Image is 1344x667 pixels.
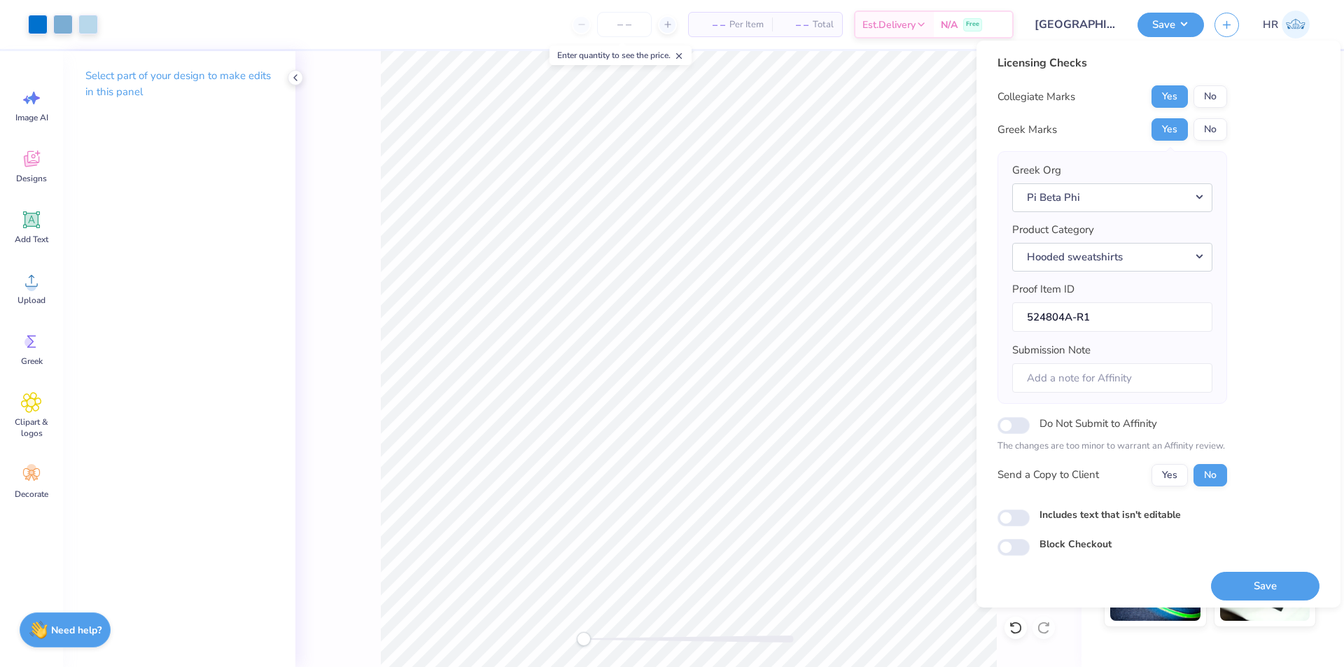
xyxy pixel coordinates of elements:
[941,17,958,32] span: N/A
[15,234,48,245] span: Add Text
[1012,162,1061,178] label: Greek Org
[1137,13,1204,37] button: Save
[549,45,692,65] div: Enter quantity to see the price.
[17,295,45,306] span: Upload
[1012,281,1074,297] label: Proof Item ID
[1012,243,1212,272] button: Hooded sweatshirts
[997,55,1227,71] div: Licensing Checks
[597,12,652,37] input: – –
[51,624,101,637] strong: Need help?
[1151,464,1188,486] button: Yes
[21,356,43,367] span: Greek
[1193,118,1227,141] button: No
[1012,183,1212,212] button: Pi Beta Phi
[729,17,764,32] span: Per Item
[997,89,1075,105] div: Collegiate Marks
[1263,17,1278,33] span: HR
[997,122,1057,138] div: Greek Marks
[85,68,273,100] p: Select part of your design to make edits in this panel
[1012,222,1094,238] label: Product Category
[16,173,47,184] span: Designs
[1039,507,1181,522] label: Includes text that isn't editable
[780,17,808,32] span: – –
[966,20,979,29] span: Free
[813,17,834,32] span: Total
[997,467,1099,483] div: Send a Copy to Client
[1151,85,1188,108] button: Yes
[8,416,55,439] span: Clipart & logos
[1256,10,1316,38] a: HR
[1039,537,1112,552] label: Block Checkout
[997,440,1227,454] p: The changes are too minor to warrant an Affinity review.
[15,112,48,123] span: Image AI
[1151,118,1188,141] button: Yes
[577,632,591,646] div: Accessibility label
[1211,572,1319,601] button: Save
[1024,10,1127,38] input: Untitled Design
[1012,363,1212,393] input: Add a note for Affinity
[1039,414,1157,433] label: Do Not Submit to Affinity
[1282,10,1310,38] img: Hazel Del Rosario
[1012,342,1091,358] label: Submission Note
[1193,464,1227,486] button: No
[1193,85,1227,108] button: No
[15,489,48,500] span: Decorate
[862,17,916,32] span: Est. Delivery
[697,17,725,32] span: – –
